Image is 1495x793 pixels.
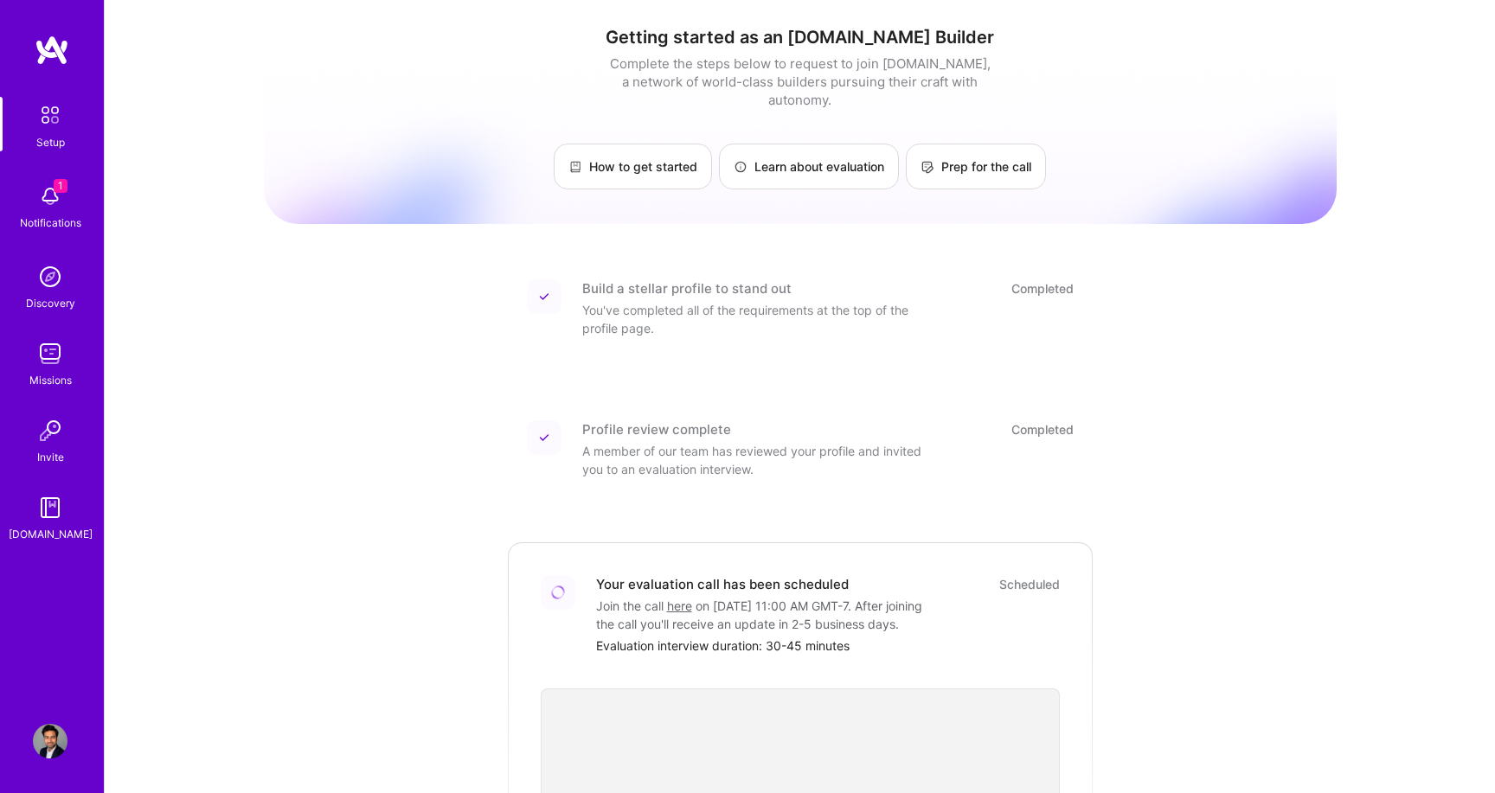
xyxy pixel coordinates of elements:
img: Prep for the call [921,160,934,174]
div: Your evaluation call has been scheduled [596,575,849,593]
div: Evaluation interview duration: 30-45 minutes [596,636,1060,655]
img: teamwork [33,336,67,371]
img: setup [32,97,68,133]
div: Profile review complete [582,420,731,438]
div: Completed [1011,420,1074,438]
div: A member of our team has reviewed your profile and invited you to an evaluation interview. [582,442,928,478]
div: Completed [1011,279,1074,297]
img: guide book [33,490,67,525]
div: Build a stellar profile to stand out [582,279,792,297]
img: How to get started [568,160,582,174]
img: Completed [539,432,549,443]
a: User Avatar [29,724,72,758]
a: Prep for the call [906,144,1046,189]
img: Completed [539,291,549,302]
div: Complete the steps below to request to join [DOMAIN_NAME], a network of world-class builders purs... [606,54,995,109]
img: User Avatar [33,724,67,758]
div: Invite [37,448,64,466]
h1: Getting started as an [DOMAIN_NAME] Builder [264,27,1337,48]
a: Learn about evaluation [719,144,899,189]
div: Scheduled [999,575,1060,593]
img: Invite [33,413,67,448]
div: Join the call on [DATE] 11:00 AM GMT-7 . After joining the call you'll receive an update in 2-5 b... [596,597,942,633]
img: discovery [33,259,67,294]
img: Loading [550,585,566,600]
div: [DOMAIN_NAME] [9,525,93,543]
a: here [667,598,692,613]
img: logo [35,35,69,66]
div: Setup [36,133,65,151]
a: How to get started [554,144,712,189]
img: Learn about evaluation [734,160,747,174]
div: Missions [29,371,72,389]
div: Discovery [26,294,75,312]
div: You've completed all of the requirements at the top of the profile page. [582,301,928,337]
